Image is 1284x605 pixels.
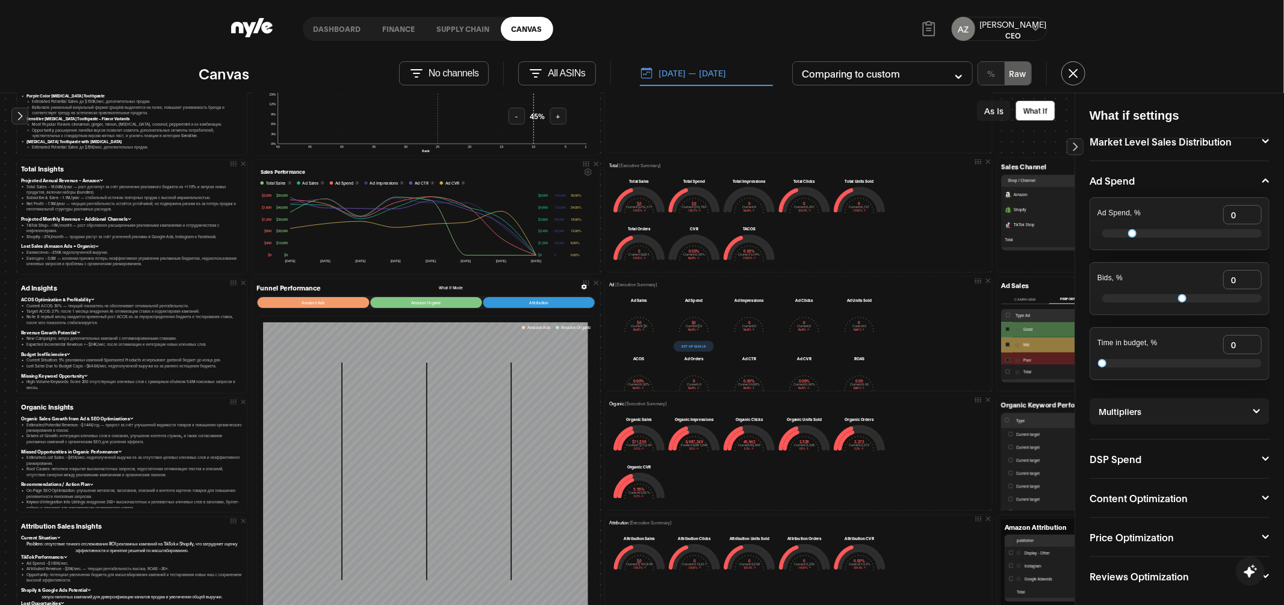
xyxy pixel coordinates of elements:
[1005,237,1013,243] span: Total
[21,594,243,600] p: запуск пилотных кампаний для диверсификации каналов продаж и увеличения общей выручки.
[372,145,376,149] tspan: 35
[276,145,280,149] tspan: 50
[724,253,775,256] h4: Current: 5.14%
[980,18,1047,40] button: [PERSON_NAME]CEO
[26,223,243,234] li: TikTok Shop: ~18K/month — рост обусловлен расширенными рекламными кампаниями и сотрудничеством с ...
[609,520,671,526] p: Attribution
[779,566,831,570] div: -100.0%
[538,253,542,257] tspan: $0
[268,253,272,257] tspan: $0
[571,193,582,197] tspan: 30.00%
[613,464,665,470] div: Organic CVR
[399,61,489,85] button: No channels
[669,566,721,570] div: -100.0%
[779,179,831,184] div: Total Clicks
[613,324,665,327] h4: Current: $0
[1013,322,1121,338] td: Good
[429,68,479,79] p: No channels
[26,342,243,347] li: Expected Incremental Revenue: +~$24K/мес. после оптимизации и интеграции новых ключевых слов.
[613,253,665,256] h4: Current: 6,651
[669,209,721,213] div: -100.0%
[834,356,885,361] div: ROAS
[571,253,580,257] tspan: 0.00%
[262,217,272,221] tspan: $1,200
[462,181,465,185] button: i
[834,386,885,390] div: NaN%
[26,363,243,369] li: Lost Sales Due to Budget Caps: ~$64.6K/мес. недополученной выручки из-за раннего истощения бюджета.
[508,108,525,124] button: -
[262,205,272,209] tspan: $1,600
[724,209,775,213] div: NaN%
[834,562,885,565] h4: Current: 1.52%
[530,111,545,121] span: 45 %
[980,18,1047,30] div: [PERSON_NAME]
[669,356,721,361] div: Ad Orders
[613,328,665,332] div: NaN%
[445,180,459,186] span: Ad CVR
[1013,309,1121,322] th: Type Ad
[668,328,720,332] div: NaN%
[262,149,591,153] h5: Rank
[613,536,665,541] div: Attribution Sales
[1013,467,1085,480] td: Current target
[321,181,324,185] button: i
[21,415,243,422] h4: Organic Sales Growth from Ad & SEO Optimizations
[356,259,366,263] tspan: [DATE]
[277,205,288,209] tspan: $40,000
[554,229,564,233] tspan: 60,000
[779,328,831,332] div: NaN%
[496,259,506,263] tspan: [DATE]
[439,284,463,290] div: What If Mode
[669,386,721,390] div: NaN%
[26,499,243,511] li: Keyword Integration into Listings: внедрение 200+ высокочастотных и релевантных ключевых слов в з...
[616,281,658,287] span: [Executive Summary]
[724,356,775,361] div: Ad CTR
[1014,586,1084,598] td: Total
[26,466,243,478] li: Root Causes: неполное покрытие высокочастотных запросов, недостаточная оптимизация текстов и опис...
[1005,191,1011,198] img: Amazon
[724,443,775,446] h4: Current: 40,942
[1090,493,1270,503] button: Content Optimization
[1013,506,1085,519] td: Current target
[724,386,775,390] div: NaN%
[613,443,665,446] h4: Current: $71,530
[32,105,243,116] li: Rationale: уникальный визуальный формат (purple) выделяется на полке, повышает узнаваемость бренд...
[335,180,353,186] span: Ad Spend
[277,217,288,221] tspan: $30,000
[1049,295,1097,304] button: Performance
[21,587,243,594] h4: Shopify & Google Ads Potential
[1013,454,1085,467] td: Current target
[779,205,831,208] h4: Current: 5,457
[21,554,243,560] h4: TikTok Performance:
[565,145,566,149] tspan: 5
[613,179,665,184] div: Total Sales
[613,447,665,451] div: 0.0%
[1099,407,1261,416] button: Multipliers
[21,283,243,292] h3: Ad Insights
[538,229,548,233] tspan: $2,400
[571,241,580,245] tspan: 6.00%
[834,536,885,541] div: Attribution CVR
[834,328,885,332] div: NaN%
[779,386,831,390] div: NaN%
[21,402,243,411] h3: Organic Insights
[571,217,582,221] tspan: 18.00%
[724,382,775,385] h4: Current: 0.00%
[834,382,885,385] h4: Current: 0.00
[21,351,243,357] h4: Budget Inefficiencies
[426,17,501,41] a: Supply chain
[1014,547,1084,560] td: Display - Other
[1090,532,1270,542] button: Price Optimization
[834,298,885,303] div: Ad Units Sold
[669,226,721,232] div: CVR
[625,401,668,406] span: [Executive Summary]
[669,447,721,451] div: 0.0%
[724,562,775,565] h4: Current: 3,258
[1013,493,1085,506] td: Current target
[669,179,721,184] div: Total Spend
[613,562,665,565] h4: Current: $101,849
[21,243,243,250] h4: Lost Sales (Amazon Ads + Organic)
[538,217,548,221] tspan: $3,600
[1090,108,1270,123] h2: What if settings
[1090,571,1270,581] button: Reviews Optimization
